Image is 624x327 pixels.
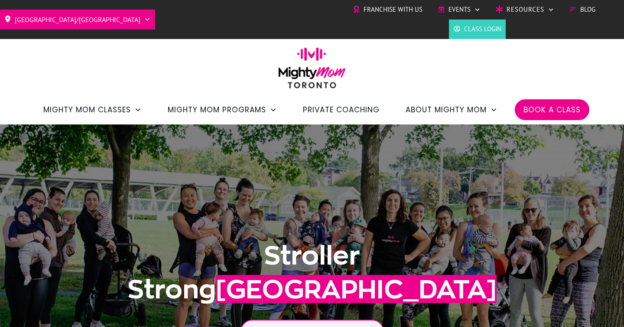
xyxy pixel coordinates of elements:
a: [GEOGRAPHIC_DATA]/[GEOGRAPHIC_DATA] [4,13,151,26]
span: Mighty Mom Programs [168,102,266,117]
span: Mighty Mom Classes [43,102,131,117]
a: Private Coaching [303,102,380,117]
h1: Stroller Strong [78,239,546,306]
span: About Mighty Mom [406,102,487,117]
a: Book a Class [523,102,581,117]
span: [GEOGRAPHIC_DATA] [216,275,497,303]
a: Resources [496,3,554,16]
a: Events [438,3,481,16]
span: Resources [507,3,544,16]
span: Franchise with Us [364,3,422,16]
span: Class Login [464,23,501,36]
span: [GEOGRAPHIC_DATA]/[GEOGRAPHIC_DATA] [15,13,140,26]
a: Franchise with Us [353,3,422,16]
a: About Mighty Mom [406,102,497,117]
span: Events [448,3,471,16]
span: Blog [580,3,595,16]
img: mightymom-logo-toronto [274,47,350,95]
a: Mighty Mom Classes [43,102,142,117]
a: Blog [569,3,595,16]
a: Mighty Mom Programs [168,102,277,117]
a: Class Login [453,23,501,36]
